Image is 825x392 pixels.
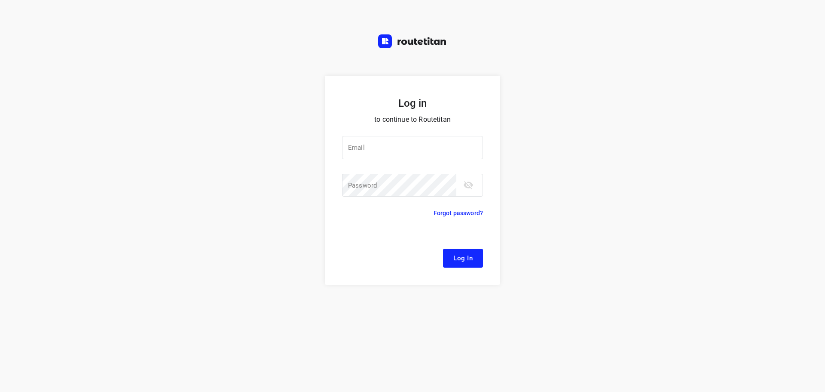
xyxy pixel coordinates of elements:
[378,34,447,48] img: Routetitan
[434,208,483,218] p: Forgot password?
[460,176,477,194] button: toggle password visibility
[342,96,483,110] h5: Log in
[342,114,483,126] p: to continue to Routetitan
[443,249,483,268] button: Log In
[453,253,473,264] span: Log In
